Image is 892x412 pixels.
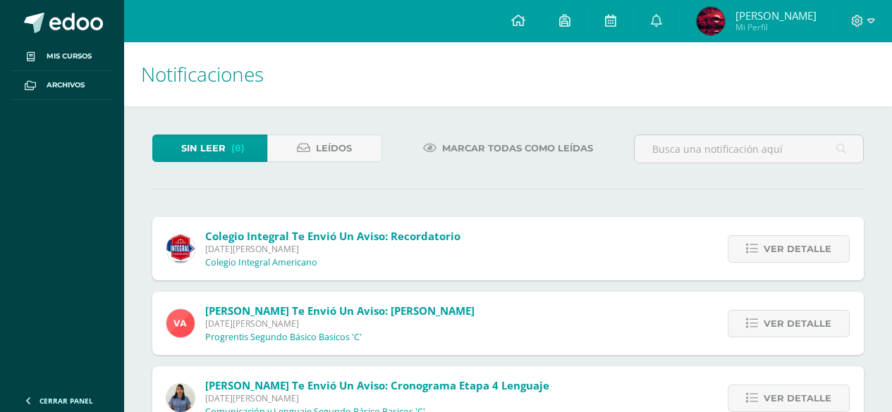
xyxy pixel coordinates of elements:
[11,42,113,71] a: Mis cursos
[231,135,245,161] span: (8)
[205,392,549,404] span: [DATE][PERSON_NAME]
[405,135,611,162] a: Marcar todas como leídas
[47,51,92,62] span: Mis cursos
[166,235,195,263] img: 3d8ecf278a7f74c562a74fe44b321cd5.png
[764,311,831,337] span: Ver detalle
[166,384,195,412] img: 1babb8b88831617249dcb93081d0b417.png
[11,71,113,100] a: Archivos
[442,135,593,161] span: Marcar todas como leídas
[205,332,362,343] p: Progrentis Segundo Básico Basicos 'C'
[166,309,195,337] img: 7a80fdc5f59928efee5a6dcd101d4975.png
[764,236,831,262] span: Ver detalle
[764,385,831,411] span: Ver detalle
[735,8,817,23] span: [PERSON_NAME]
[635,135,863,163] input: Busca una notificación aquí
[205,243,460,255] span: [DATE][PERSON_NAME]
[205,378,549,392] span: [PERSON_NAME] te envió un aviso: Cronograma Etapa 4 Lenguaje
[181,135,226,161] span: Sin leer
[205,304,475,318] span: [PERSON_NAME] te envió un aviso: [PERSON_NAME]
[47,80,85,91] span: Archivos
[205,229,460,243] span: Colegio Integral te envió un aviso: Recordatorio
[39,396,93,406] span: Cerrar panel
[152,135,267,162] a: Sin leer(8)
[735,21,817,33] span: Mi Perfil
[141,61,264,87] span: Notificaciones
[205,318,475,330] span: [DATE][PERSON_NAME]
[205,257,317,268] p: Colegio Integral Americano
[697,7,725,35] img: 1dcd1353be092e83cdb8da187a644cf9.png
[267,135,382,162] a: Leídos
[316,135,352,161] span: Leídos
